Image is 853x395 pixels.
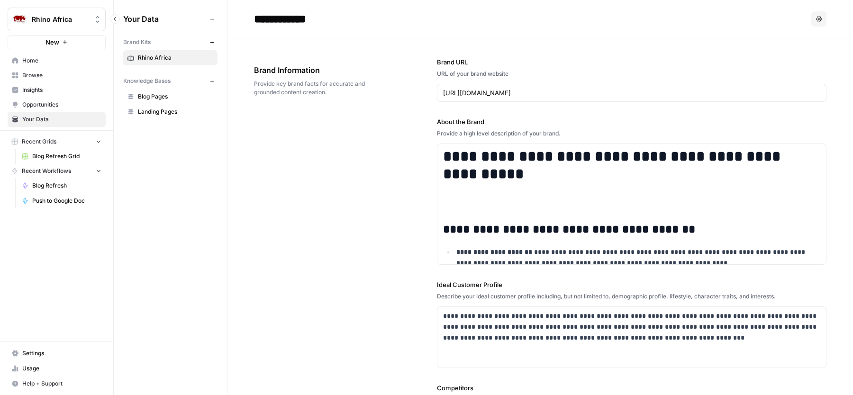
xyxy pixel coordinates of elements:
[254,64,384,76] span: Brand Information
[22,56,101,65] span: Home
[8,68,106,83] a: Browse
[11,11,28,28] img: Rhino Africa Logo
[22,71,101,80] span: Browse
[123,104,218,119] a: Landing Pages
[8,82,106,98] a: Insights
[8,361,106,376] a: Usage
[22,364,101,373] span: Usage
[254,80,384,97] span: Provide key brand facts for accurate and grounded content creation.
[123,77,171,85] span: Knowledge Bases
[123,89,218,104] a: Blog Pages
[123,13,206,25] span: Your Data
[18,178,106,193] a: Blog Refresh
[22,115,101,124] span: Your Data
[22,167,71,175] span: Recent Workflows
[123,50,218,65] a: Rhino Africa
[18,193,106,208] a: Push to Google Doc
[8,35,106,49] button: New
[443,88,820,98] input: www.sundaysoccer.com
[8,53,106,68] a: Home
[22,86,101,94] span: Insights
[8,8,106,31] button: Workspace: Rhino Africa
[437,292,826,301] div: Describe your ideal customer profile including, but not limited to, demographic profile, lifestyl...
[32,15,89,24] span: Rhino Africa
[138,92,213,101] span: Blog Pages
[437,280,826,289] label: Ideal Customer Profile
[437,383,826,393] label: Competitors
[8,97,106,112] a: Opportunities
[138,108,213,116] span: Landing Pages
[45,37,59,47] span: New
[437,129,826,138] div: Provide a high level description of your brand.
[22,349,101,358] span: Settings
[8,135,106,149] button: Recent Grids
[8,164,106,178] button: Recent Workflows
[138,54,213,62] span: Rhino Africa
[437,57,826,67] label: Brand URL
[32,181,101,190] span: Blog Refresh
[123,38,151,46] span: Brand Kits
[22,100,101,109] span: Opportunities
[8,112,106,127] a: Your Data
[32,197,101,205] span: Push to Google Doc
[18,149,106,164] a: Blog Refresh Grid
[8,346,106,361] a: Settings
[8,376,106,391] button: Help + Support
[22,379,101,388] span: Help + Support
[437,117,826,126] label: About the Brand
[22,137,56,146] span: Recent Grids
[32,152,101,161] span: Blog Refresh Grid
[437,70,826,78] div: URL of your brand website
